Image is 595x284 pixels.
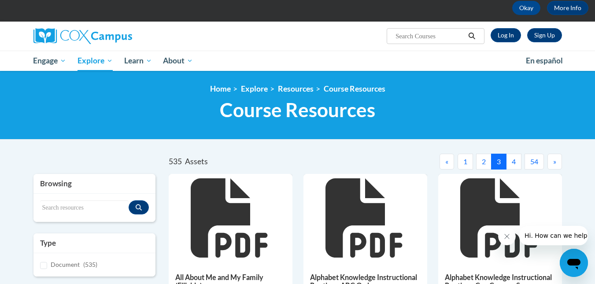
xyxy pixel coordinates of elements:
a: Resources [278,84,314,93]
a: Explore [241,84,268,93]
button: 3 [491,154,506,170]
a: About [157,51,199,71]
a: Course Resources [324,84,385,93]
button: Okay [512,1,540,15]
a: Cox Campus [33,28,201,44]
button: Search [465,31,478,41]
a: En español [520,52,569,70]
a: Engage [28,51,72,71]
a: Learn [118,51,158,71]
div: Main menu [20,51,575,71]
iframe: Close message [498,228,516,245]
span: Learn [124,55,152,66]
span: » [553,157,556,166]
a: Home [210,84,231,93]
iframe: Message from company [519,226,588,245]
img: Cox Campus [33,28,132,44]
span: « [445,157,448,166]
span: En español [526,56,563,65]
span: Engage [33,55,66,66]
a: Register [527,28,562,42]
button: 1 [458,154,473,170]
a: Explore [72,51,118,71]
button: Next [547,154,562,170]
span: (535) [83,261,97,268]
h3: Type [40,238,149,248]
iframe: Button to launch messaging window [560,249,588,277]
h3: Browsing [40,178,149,189]
span: Course Resources [220,98,375,122]
nav: Pagination Navigation [365,154,562,170]
button: 4 [506,154,521,170]
input: Search resources [40,200,129,215]
span: Explore [78,55,113,66]
button: Previous [440,154,454,170]
span: Document [51,261,80,268]
span: About [163,55,193,66]
button: 2 [476,154,492,170]
span: Assets [185,157,208,166]
input: Search Courses [395,31,465,41]
span: Hi. How can we help? [5,6,71,13]
span: 535 [169,157,182,166]
button: 54 [525,154,544,170]
a: More Info [547,1,588,15]
button: Search resources [129,200,149,214]
a: Log In [491,28,521,42]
